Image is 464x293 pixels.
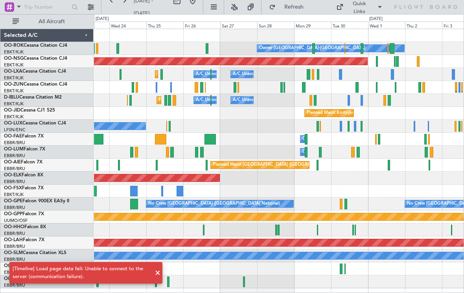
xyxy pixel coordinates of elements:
[4,95,62,100] a: D-IBLUCessna Citation M2
[4,173,43,178] a: OO-ELKFalcon 8X
[4,212,22,216] span: OO-GPP
[4,127,26,133] a: LFSN/ENC
[4,153,25,159] a: EBBR/BRU
[4,56,24,61] span: OO-NSG
[4,108,20,113] span: OO-JID
[96,16,109,22] div: [DATE]
[4,244,25,249] a: EBBR/BRU
[4,121,66,126] a: OO-LUXCessna Citation CJ4
[4,43,67,48] a: OO-ROKCessna Citation CJ4
[4,134,22,139] span: OO-FAE
[4,205,25,211] a: EBBR/BRU
[4,108,55,113] a: OO-JIDCessna CJ1 525
[4,82,67,87] a: OO-ZUNCessna Citation CJ4
[4,95,19,100] span: D-IBLU
[277,4,310,10] span: Refresh
[4,147,45,152] a: OO-LUMFalcon 7X
[4,88,24,94] a: EBKT/KJK
[4,251,23,255] span: OO-SLM
[4,147,24,152] span: OO-LUM
[146,22,183,29] div: Thu 25
[4,160,42,165] a: OO-AIEFalcon 7X
[4,238,44,242] a: OO-LAHFalcon 7X
[4,134,44,139] a: OO-FAEFalcon 7X
[294,22,331,29] div: Mon 29
[4,140,25,146] a: EBBR/BRU
[4,166,25,172] a: EBBR/BRU
[4,43,24,48] span: OO-ROK
[4,173,22,178] span: OO-ELK
[24,1,69,13] input: Trip Number
[213,159,337,171] div: Planned Maint [GEOGRAPHIC_DATA] ([GEOGRAPHIC_DATA])
[4,179,25,185] a: EBBR/BRU
[302,146,356,158] div: Owner Melsbroek Air Base
[4,238,23,242] span: OO-LAH
[332,1,387,13] button: Quick Links
[4,114,24,120] a: EBKT/KJK
[148,198,280,210] div: No Crew [GEOGRAPHIC_DATA] ([GEOGRAPHIC_DATA] National)
[4,62,24,68] a: EBKT/KJK
[4,186,22,190] span: OO-FSX
[4,225,24,229] span: OO-HHO
[196,94,342,106] div: A/C Unavailable [GEOGRAPHIC_DATA] ([GEOGRAPHIC_DATA] National)
[233,68,265,80] div: A/C Unavailable
[9,15,85,28] button: All Aircraft
[4,199,69,203] a: OO-GPEFalcon 900EX EASy II
[4,212,44,216] a: OO-GPPFalcon 7X
[4,192,24,198] a: EBKT/KJK
[157,68,249,80] div: Planned Maint Kortrijk-[GEOGRAPHIC_DATA]
[4,75,24,81] a: EBKT/KJK
[4,49,24,55] a: EBKT/KJK
[4,160,21,165] span: OO-AIE
[220,22,257,29] div: Sat 27
[4,225,46,229] a: OO-HHOFalcon 8X
[302,133,356,145] div: Owner Melsbroek Air Base
[259,42,365,54] div: Owner [GEOGRAPHIC_DATA]-[GEOGRAPHIC_DATA]
[4,56,67,61] a: OO-NSGCessna Citation CJ4
[4,231,25,236] a: EBBR/BRU
[183,22,220,29] div: Fri 26
[4,199,22,203] span: OO-GPE
[4,82,24,87] span: OO-ZUN
[4,121,22,126] span: OO-LUX
[307,107,398,119] div: Planned Maint Kortrijk-[GEOGRAPHIC_DATA]
[369,16,383,22] div: [DATE]
[4,69,22,74] span: OO-LXA
[159,94,247,106] div: Planned Maint Nice ([GEOGRAPHIC_DATA])
[4,186,44,190] a: OO-FSXFalcon 7X
[109,22,146,29] div: Wed 24
[405,22,442,29] div: Thu 2
[4,101,24,107] a: EBKT/KJK
[4,218,28,223] a: UUMO/OSF
[20,19,83,24] span: All Aircraft
[257,22,294,29] div: Sun 28
[331,22,368,29] div: Tue 30
[4,69,66,74] a: OO-LXACessna Citation CJ4
[4,251,66,255] a: OO-SLMCessna Citation XLS
[265,1,313,13] button: Refresh
[196,68,342,80] div: A/C Unavailable [GEOGRAPHIC_DATA] ([GEOGRAPHIC_DATA] National)
[233,94,358,106] div: A/C Unavailable [GEOGRAPHIC_DATA]-[GEOGRAPHIC_DATA]
[368,22,405,29] div: Wed 1
[13,265,151,280] div: [Timeline] Load page data fail: Unable to connect to the server (communication failure).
